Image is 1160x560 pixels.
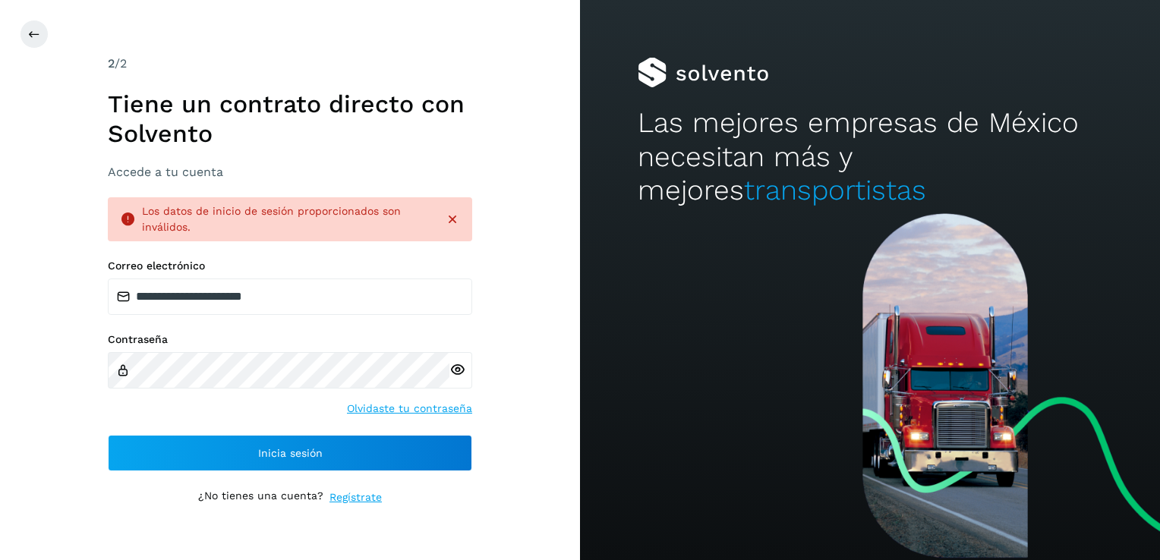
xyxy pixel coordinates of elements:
a: Regístrate [329,489,382,505]
h1: Tiene un contrato directo con Solvento [108,90,472,148]
span: transportistas [744,174,926,206]
div: Los datos de inicio de sesión proporcionados son inválidos. [142,203,433,235]
label: Contraseña [108,333,472,346]
h3: Accede a tu cuenta [108,165,472,179]
label: Correo electrónico [108,260,472,272]
button: Inicia sesión [108,435,472,471]
div: /2 [108,55,472,73]
p: ¿No tienes una cuenta? [198,489,323,505]
span: Inicia sesión [258,448,323,458]
a: Olvidaste tu contraseña [347,401,472,417]
span: 2 [108,56,115,71]
h2: Las mejores empresas de México necesitan más y mejores [638,106,1102,207]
